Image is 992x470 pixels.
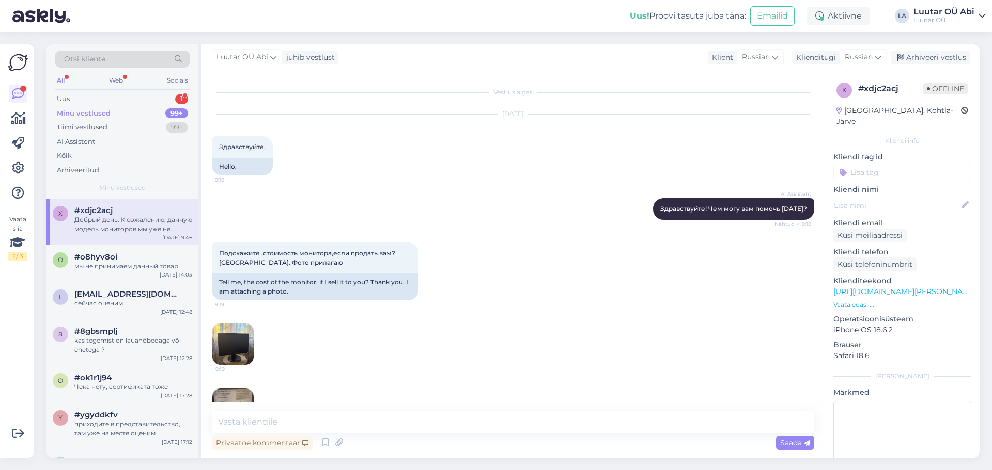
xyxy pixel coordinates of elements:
div: [PERSON_NAME] [833,371,971,381]
span: Nähtud ✓ 9:18 [772,220,811,228]
span: x [842,86,846,94]
span: Minu vestlused [99,183,146,192]
span: 9:19 [215,365,254,373]
div: Küsi meiliaadressi [833,229,907,242]
span: #8gbsmplj [74,327,117,336]
span: o [58,377,63,384]
span: #xdjc2acj [74,206,113,215]
div: [DATE] 9:46 [162,234,192,241]
span: Luutar OÜ Abi [216,52,268,63]
input: Lisa nimi [834,200,959,211]
p: Brauser [833,339,971,350]
span: #o8hyv8oi [74,252,117,262]
div: 99+ [166,122,188,133]
div: Privaatne kommentaar [212,436,313,450]
span: y [58,414,63,422]
span: Offline [923,83,968,94]
div: приходите в представительство, там уже на месте оценим [74,419,192,438]
p: Märkmed [833,387,971,398]
div: Küsi telefoninumbrit [833,257,917,271]
div: Web [107,74,125,87]
div: Tell me, the cost of the monitor, if I sell it to you? Thank you. I am attaching a photo. [212,273,419,300]
div: [DATE] 14:03 [160,271,192,279]
div: Kõik [57,151,72,161]
p: Kliendi email [833,218,971,229]
div: Kliendi info [833,136,971,145]
div: Hello, [212,158,273,175]
div: Vaata siia [8,215,27,261]
div: Klienditugi [792,52,836,63]
p: iPhone OS 18.6.2 [833,325,971,335]
p: Kliendi nimi [833,184,971,195]
span: x [58,209,63,217]
div: [DATE] 17:28 [161,392,192,399]
div: # xdjc2acj [858,83,923,95]
input: Lisa tag [833,165,971,180]
div: Vestlus algas [212,88,814,97]
img: Attachment [212,388,254,430]
span: #ygyddkfv [74,410,118,419]
p: Safari 18.6 [833,350,971,361]
div: Minu vestlused [57,108,111,119]
p: Vaata edasi ... [833,300,971,310]
span: 9:19 [215,301,254,309]
div: Uus [57,94,70,104]
span: #eoyltrvr [74,457,111,466]
div: juhib vestlust [282,52,335,63]
div: [DATE] 17:12 [162,438,192,446]
div: Arhiveeritud [57,165,99,175]
span: ljudok76@mail.ru [74,289,182,299]
div: All [55,74,67,87]
img: Askly Logo [8,53,28,72]
span: AI Assistent [772,190,811,198]
span: l [59,293,63,301]
span: Russian [845,52,873,63]
div: Tiimi vestlused [57,122,107,133]
div: Luutar OÜ Abi [913,8,974,16]
div: Luutar OÜ [913,16,974,24]
p: Kliendi telefon [833,247,971,257]
span: Подскажите ,стоимость монитора,если продать вам? [GEOGRAPHIC_DATA]. Фото прилагаю [219,249,397,266]
div: LA [895,9,909,23]
p: Operatsioonisüsteem [833,314,971,325]
div: 1 [175,94,188,104]
span: Russian [742,52,770,63]
div: [DATE] [212,109,814,119]
div: Arhiveeri vestlus [891,51,970,64]
div: мы не принимаем данный товар [74,262,192,271]
a: [URL][DOMAIN_NAME][PERSON_NAME] [833,287,976,296]
button: Emailid [750,6,795,26]
div: Добрый день. К сожалению, данную модель мониторов мы уже не принемаем. [74,215,192,234]
div: [DATE] 12:28 [161,354,192,362]
span: Saada [780,438,810,447]
span: 8 [58,330,63,338]
span: #ok1r1j94 [74,373,112,382]
div: Proovi tasuta juba täna: [630,10,746,22]
div: 2 / 3 [8,252,27,261]
div: 99+ [165,108,188,119]
img: Attachment [212,323,254,365]
a: Luutar OÜ AbiLuutar OÜ [913,8,986,24]
p: Klienditeekond [833,275,971,286]
div: Чека нету, сертификата тоже [74,382,192,392]
p: Kliendi tag'id [833,152,971,163]
div: kas tegemist on lauahõbedaga või ehetega ? [74,336,192,354]
span: Здравствуйте, [219,143,266,151]
span: Здравствуйте! Чем могу вам помочь [DATE]? [660,205,807,213]
b: Uus! [630,11,649,21]
span: Otsi kliente [64,54,105,64]
div: [GEOGRAPHIC_DATA], Kohtla-Järve [836,105,961,127]
span: 9:18 [215,176,254,184]
span: o [58,256,63,264]
div: сейчас оценим [74,299,192,308]
div: Socials [165,74,190,87]
div: AI Assistent [57,137,95,147]
div: Aktiivne [807,7,870,25]
div: [DATE] 12:48 [160,308,192,316]
div: Klient [708,52,733,63]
